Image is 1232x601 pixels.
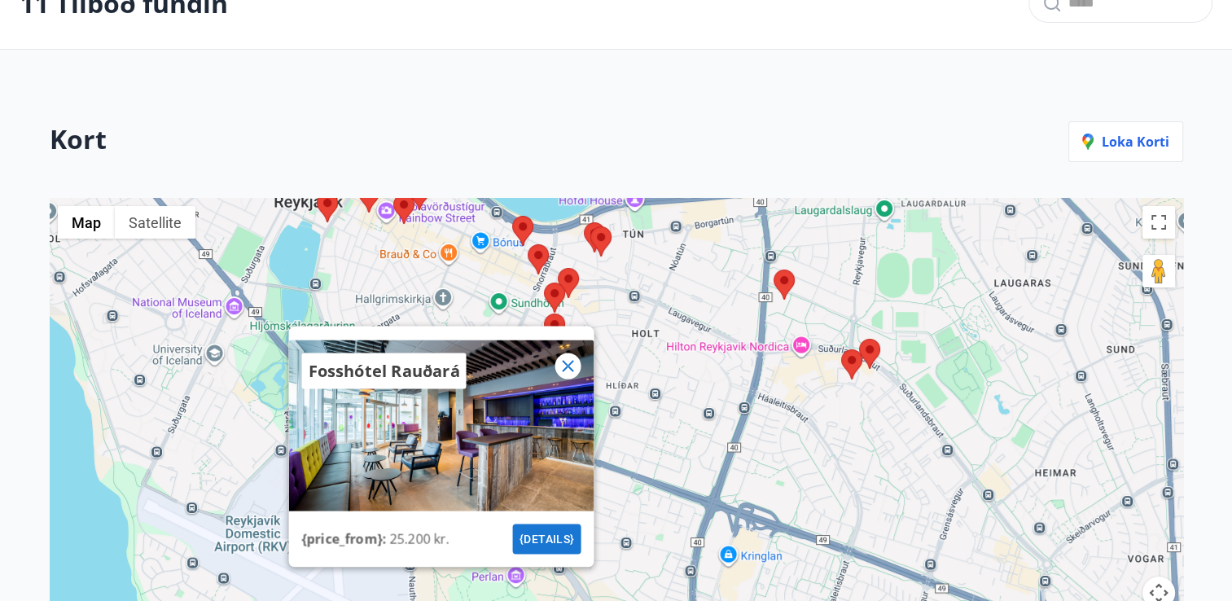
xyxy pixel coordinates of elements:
button: Show street map [58,206,115,239]
p: 25.200 kr. [389,529,449,549]
p: {price_from} : [301,529,389,549]
p: Loka korti [1082,133,1169,151]
button: Show satellite imagery [115,206,195,239]
button: Toggle fullscreen view [1142,206,1175,239]
h2: Kort [50,121,107,162]
button: {details} [512,524,581,555]
button: Loka korti [1068,121,1183,162]
button: Drag Pegman onto the map to open Street View [1142,255,1175,287]
p: Fosshótel Rauðará [308,360,459,383]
